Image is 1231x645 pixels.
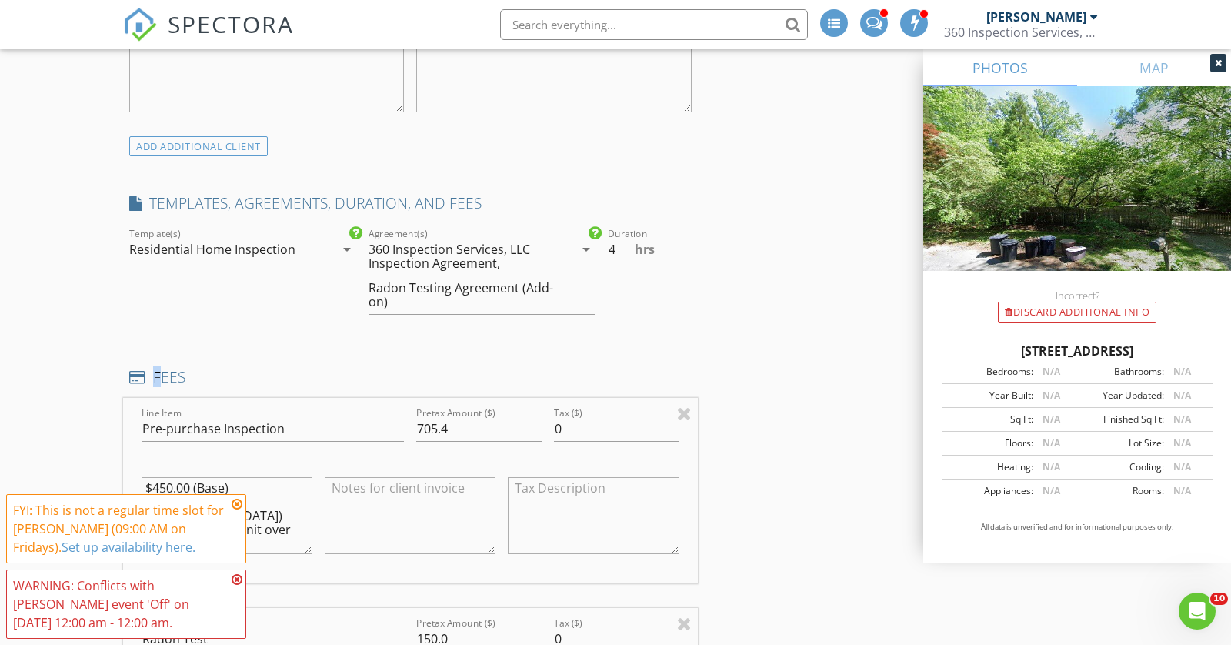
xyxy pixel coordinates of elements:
div: Year Built: [946,389,1033,403]
img: streetview [923,86,1231,308]
span: N/A [1173,436,1191,449]
i: arrow_drop_down [338,240,356,259]
span: N/A [1173,365,1191,378]
div: Residential Home Inspection [129,242,295,256]
a: SPECTORA [123,21,294,53]
iframe: Intercom live chat [1179,593,1216,630]
div: Year Updated: [1077,389,1164,403]
span: N/A [1043,413,1060,426]
span: SPECTORA [168,8,294,40]
h4: TEMPLATES, AGREEMENTS, DURATION, AND FEES [129,193,692,213]
div: Bathrooms: [1077,365,1164,379]
span: N/A [1173,413,1191,426]
div: Lot Size: [1077,436,1164,450]
div: 360 Inspection Services, LLC [944,25,1098,40]
div: 360 Inspection Services, LLC Inspection Agreement, [369,242,553,270]
a: PHOTOS [923,49,1077,86]
span: N/A [1043,484,1060,497]
div: Floors: [946,436,1033,450]
img: The Best Home Inspection Software - Spectora [123,8,157,42]
i: arrow_drop_down [577,240,595,259]
div: ADD ADDITIONAL client [129,136,268,157]
div: [PERSON_NAME] [986,9,1086,25]
span: 10 [1210,593,1228,605]
div: WARNING: Conflicts with [PERSON_NAME] event 'Off' on [DATE] 12:00 am - 12:00 am. [13,576,227,632]
div: Heating: [946,460,1033,474]
p: All data is unverified and for informational purposes only. [942,522,1213,533]
div: Radon Testing Agreement (Add-on) [369,281,553,309]
span: N/A [1043,365,1060,378]
div: Finished Sq Ft: [1077,413,1164,426]
span: N/A [1043,436,1060,449]
div: Sq Ft: [946,413,1033,426]
span: N/A [1043,460,1060,473]
a: MAP [1077,49,1231,86]
div: Cooling: [1077,460,1164,474]
span: N/A [1173,460,1191,473]
a: Set up availability here. [62,539,195,556]
span: hrs [635,243,655,256]
span: N/A [1173,389,1191,402]
input: Search everything... [500,9,808,40]
div: Rooms: [1077,484,1164,498]
span: N/A [1043,389,1060,402]
div: Discard Additional info [998,302,1156,323]
div: Incorrect? [923,289,1231,302]
input: 0.0 [608,237,668,262]
div: FYI: This is not a regular time slot for [PERSON_NAME] (09:00 AM on Fridays). [13,501,227,556]
div: Appliances: [946,484,1033,498]
div: [STREET_ADDRESS] [942,342,1213,360]
h4: FEES [129,367,692,387]
div: Bedrooms: [946,365,1033,379]
span: N/A [1173,484,1191,497]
